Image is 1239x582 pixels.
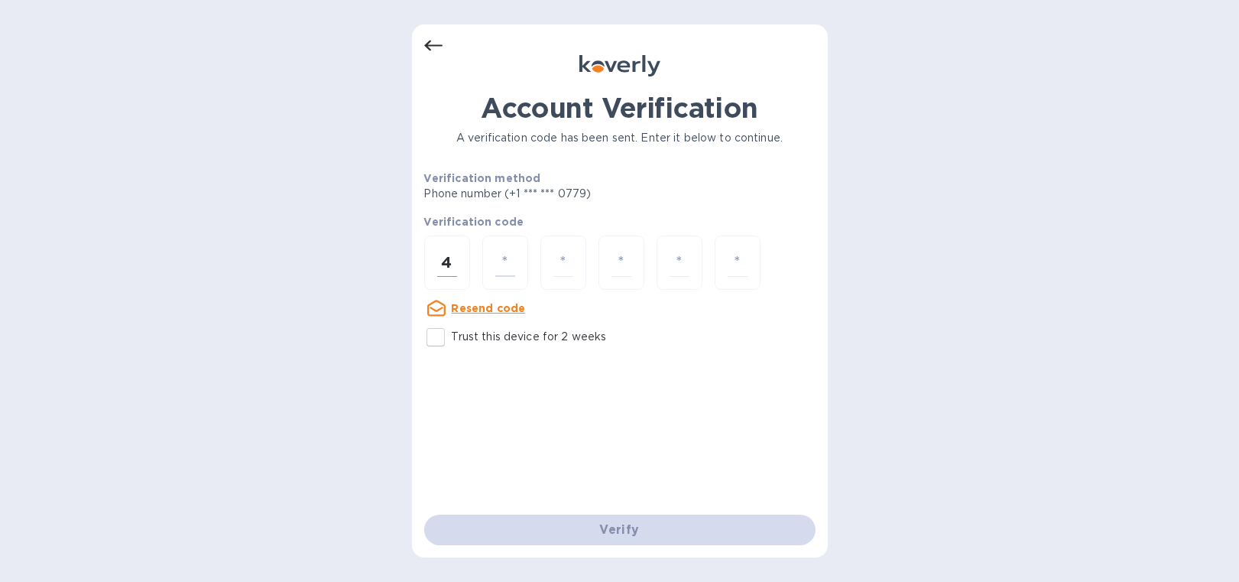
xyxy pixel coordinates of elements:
[424,214,816,229] p: Verification code
[424,92,816,124] h1: Account Verification
[452,302,526,314] u: Resend code
[424,172,541,184] b: Verification method
[424,186,709,202] p: Phone number (+1 *** *** 0779)
[452,329,607,345] p: Trust this device for 2 weeks
[424,130,816,146] p: A verification code has been sent. Enter it below to continue.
